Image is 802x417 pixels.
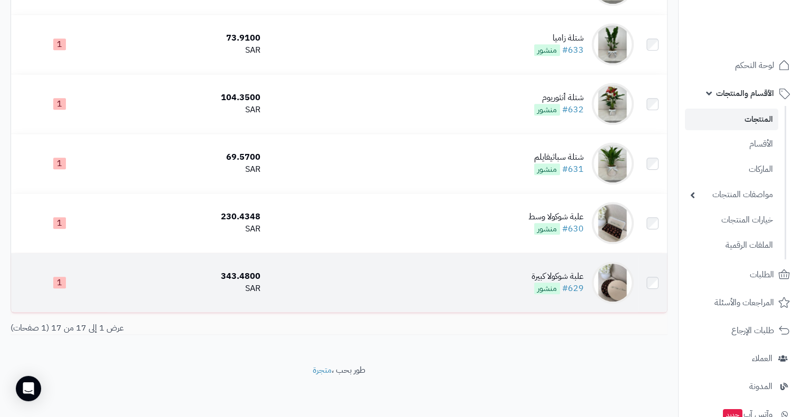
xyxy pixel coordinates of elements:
[730,28,792,51] img: logo-2.png
[685,262,796,287] a: الطلبات
[313,364,332,376] a: متجرة
[112,32,260,44] div: 73.9100
[592,261,634,304] img: علبة شوكولا كبيرة
[731,323,774,338] span: طلبات الإرجاع
[714,295,774,310] span: المراجعات والأسئلة
[112,223,260,235] div: SAR
[562,282,584,295] a: #629
[592,83,634,125] img: شتلة أنثوريوم
[112,211,260,223] div: 230.4348
[685,318,796,343] a: طلبات الإرجاع
[112,92,260,104] div: 104.3500
[716,86,774,101] span: الأقسام والمنتجات
[562,103,584,116] a: #632
[534,163,560,175] span: منشور
[534,32,584,44] div: شتلة زاميا
[112,104,260,116] div: SAR
[534,151,584,163] div: شتلة سباثيفايلم
[53,158,66,169] span: 1
[534,104,560,115] span: منشور
[592,202,634,244] img: علبة شوكولا وسط
[112,270,260,283] div: 343.4800
[53,277,66,288] span: 1
[685,158,778,181] a: الماركات
[562,163,584,176] a: #631
[685,109,778,130] a: المنتجات
[112,163,260,176] div: SAR
[53,217,66,229] span: 1
[592,142,634,185] img: شتلة سباثيفايلم
[685,234,778,257] a: الملفات الرقمية
[53,38,66,50] span: 1
[685,183,778,206] a: مواصفات المنتجات
[685,374,796,399] a: المدونة
[534,283,560,294] span: منشور
[685,290,796,315] a: المراجعات والأسئلة
[752,351,772,366] span: العملاء
[112,151,260,163] div: 69.5700
[562,44,584,56] a: #633
[735,58,774,73] span: لوحة التحكم
[16,376,41,401] div: Open Intercom Messenger
[112,44,260,56] div: SAR
[53,98,66,110] span: 1
[532,270,584,283] div: علبة شوكولا كبيرة
[534,223,560,235] span: منشور
[685,346,796,371] a: العملاء
[592,23,634,65] img: شتلة زاميا
[750,267,774,282] span: الطلبات
[685,53,796,78] a: لوحة التحكم
[528,211,584,223] div: علبة شوكولا وسط
[112,283,260,295] div: SAR
[685,133,778,156] a: الأقسام
[534,92,584,104] div: شتلة أنثوريوم
[3,322,339,334] div: عرض 1 إلى 17 من 17 (1 صفحات)
[534,44,560,56] span: منشور
[562,222,584,235] a: #630
[749,379,772,394] span: المدونة
[685,209,778,231] a: خيارات المنتجات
